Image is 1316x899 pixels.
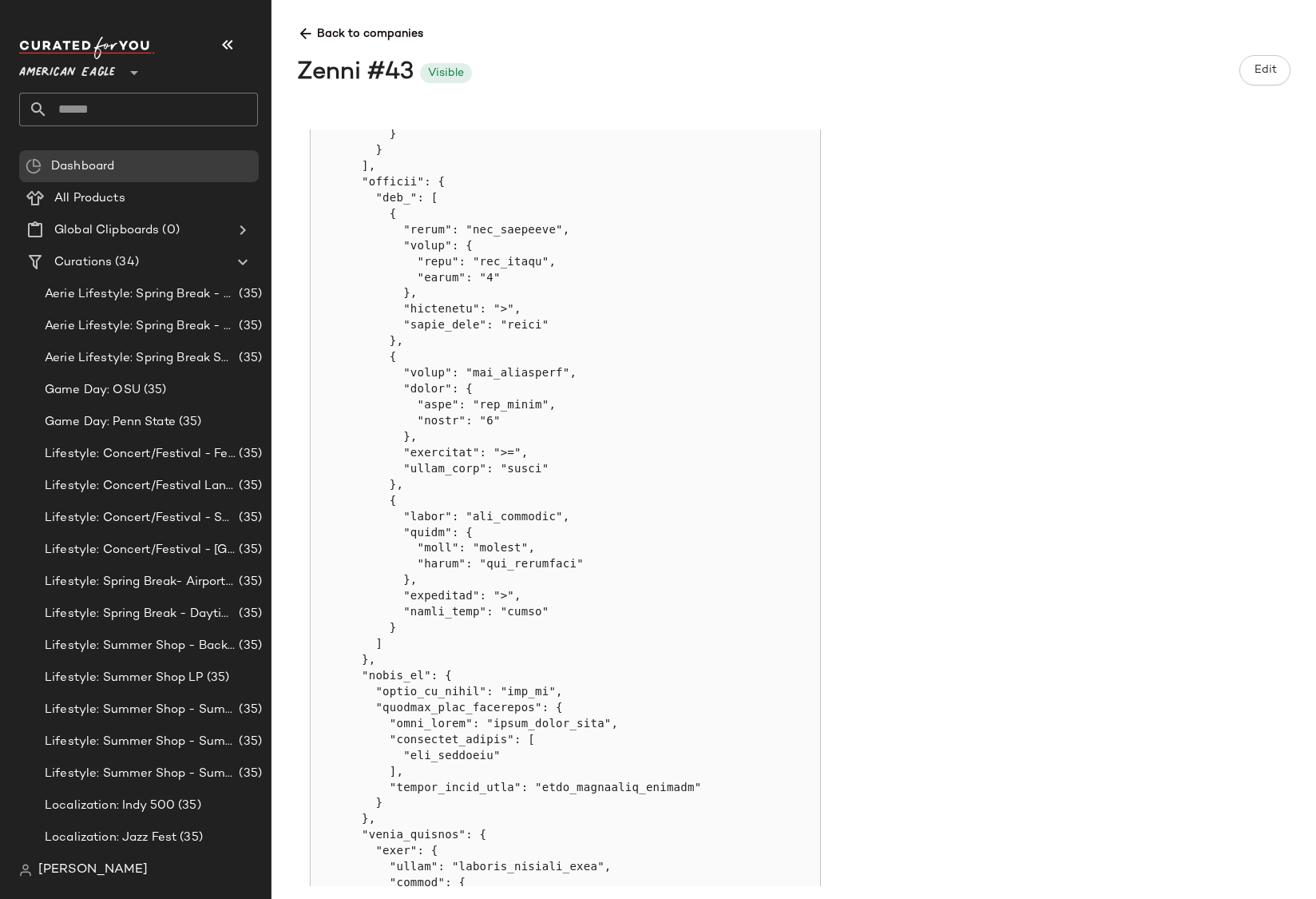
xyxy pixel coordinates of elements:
[112,253,139,272] span: (34)
[45,413,176,432] span: Game Day: Penn State
[45,477,236,495] span: Lifestyle: Concert/Festival Landing Page
[297,13,1290,42] span: Back to companies
[45,349,236,368] span: Aerie Lifestyle: Spring Break Swimsuits Landing Page
[236,637,262,655] span: (35)
[236,285,262,304] span: (35)
[26,158,42,174] img: svg%3e
[236,477,262,495] span: (35)
[428,65,464,82] div: Visible
[236,445,262,463] span: (35)
[19,864,32,877] img: svg%3e
[236,573,262,591] span: (35)
[236,349,262,368] span: (35)
[54,221,159,240] span: Global Clipboards
[236,509,262,527] span: (35)
[141,381,167,400] span: (35)
[45,605,236,623] span: Lifestyle: Spring Break - Daytime Casual
[45,637,236,655] span: Lifestyle: Summer Shop - Back to School Essentials
[45,829,176,847] span: Localization: Jazz Fest
[19,54,115,83] span: American Eagle
[45,765,236,783] span: Lifestyle: Summer Shop - Summer Study Sessions
[45,701,236,719] span: Lifestyle: Summer Shop - Summer Abroad
[45,445,236,463] span: Lifestyle: Concert/Festival - Femme
[45,541,236,559] span: Lifestyle: Concert/Festival - [GEOGRAPHIC_DATA]
[19,37,155,59] img: cfy_white_logo.C9jOOHJF.svg
[54,189,125,208] span: All Products
[236,765,262,783] span: (35)
[176,413,202,432] span: (35)
[159,221,179,240] span: (0)
[175,797,201,815] span: (35)
[45,381,141,400] span: Game Day: OSU
[45,669,204,687] span: Lifestyle: Summer Shop LP
[51,157,114,176] span: Dashboard
[38,861,148,880] span: [PERSON_NAME]
[45,509,236,527] span: Lifestyle: Concert/Festival - Sporty
[45,285,236,304] span: Aerie Lifestyle: Spring Break - Girly/Femme
[1253,64,1276,77] span: Edit
[236,733,262,751] span: (35)
[54,253,112,272] span: Curations
[176,829,203,847] span: (35)
[45,797,175,815] span: Localization: Indy 500
[297,55,414,91] div: Zenni #43
[45,733,236,751] span: Lifestyle: Summer Shop - Summer Internship
[204,669,230,687] span: (35)
[236,701,262,719] span: (35)
[236,317,262,336] span: (35)
[236,605,262,623] span: (35)
[236,541,262,559] span: (35)
[1239,55,1290,86] button: Edit
[45,317,236,336] span: Aerie Lifestyle: Spring Break - Sporty
[45,573,236,591] span: Lifestyle: Spring Break- Airport Style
